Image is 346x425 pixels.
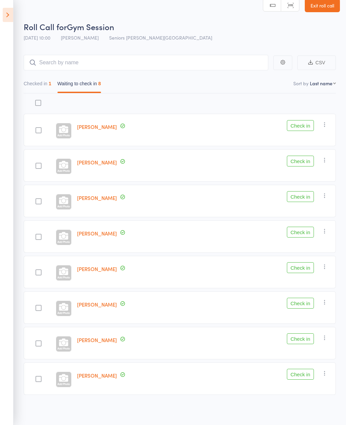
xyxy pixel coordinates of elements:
div: 1 [49,81,51,86]
button: Check in [287,262,314,273]
button: CSV [297,55,336,70]
div: Last name [310,80,332,87]
button: Check in [287,120,314,131]
a: [PERSON_NAME] [77,372,117,379]
button: Checked in1 [24,77,51,93]
button: Waiting to check in8 [57,77,101,93]
button: Check in [287,298,314,309]
span: [PERSON_NAME] [61,34,99,41]
button: Check in [287,333,314,344]
div: 8 [98,81,101,86]
a: [PERSON_NAME] [77,336,117,343]
span: Seniors [PERSON_NAME][GEOGRAPHIC_DATA] [109,34,212,41]
span: [DATE] 10:00 [24,34,50,41]
label: Sort by [293,80,308,87]
a: [PERSON_NAME] [77,159,117,166]
a: [PERSON_NAME] [77,265,117,272]
button: Check in [287,191,314,202]
span: Roll Call for [24,21,67,32]
a: [PERSON_NAME] [77,301,117,308]
a: [PERSON_NAME] [77,194,117,201]
a: [PERSON_NAME] [77,230,117,237]
button: Check in [287,156,314,166]
input: Search by name [24,55,268,70]
span: Gym Session [67,21,114,32]
a: [PERSON_NAME] [77,123,117,130]
button: Check in [287,227,314,238]
button: Check in [287,369,314,380]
